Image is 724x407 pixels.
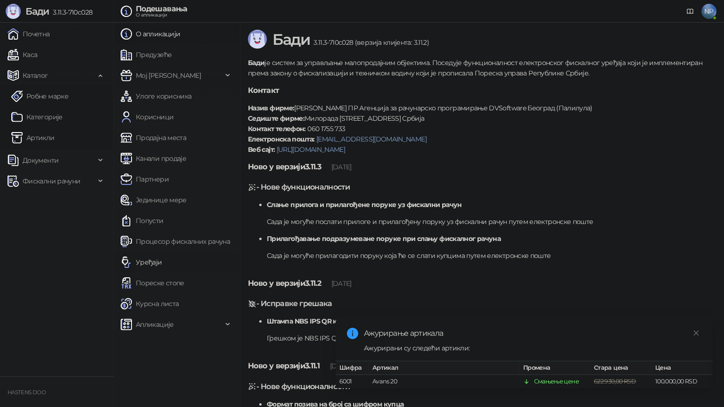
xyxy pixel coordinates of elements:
a: Продајна места [121,128,186,147]
th: Цена [651,361,713,375]
th: Шифра [336,361,369,375]
span: 3.11.3-710c028 [49,8,92,17]
a: Процесор фискалних рачуна [121,232,230,251]
strong: Седиште фирме: [248,114,304,123]
strong: Електронска пошта: [248,135,314,143]
h5: Ново у верзији 3.11.1 [248,360,716,372]
strong: Контакт телефон: [248,125,306,133]
span: Бади [272,30,310,49]
a: ArtikliАртикли [11,128,55,147]
td: 6001 [336,375,369,389]
a: Канали продаје [121,149,186,168]
th: Стара цена [590,361,651,375]
span: 622.930,00 RSD [594,378,636,385]
a: Јединице мере [121,191,187,209]
p: Сада је могуће прилагодити поруку која ће се слати купцима путем електронске поште [267,250,716,261]
span: info-circle [347,328,358,339]
a: Предузеће [121,45,172,64]
p: [PERSON_NAME] ПР Агенција за рачунарско програмирање DVSoftware Београд (Палилула) Милорада [STRE... [248,103,716,155]
span: Фискални рачуни [23,172,80,191]
span: [DATE] [331,279,352,288]
span: Каталог [23,66,48,85]
img: Logo [248,30,267,49]
small: HASTENS DOO [8,389,46,396]
img: Artikli [11,132,23,143]
a: Корисници [121,108,173,126]
div: Смањење цене [534,377,579,386]
h5: Контакт [248,85,716,96]
span: Апликације [136,315,174,334]
a: Партнери [121,170,169,189]
th: Артикал [369,361,519,375]
a: Close [691,328,701,338]
strong: Штампа NBS IPS QR кода само за пренос на рачун [267,317,432,325]
span: Мој [PERSON_NAME] [136,66,201,85]
strong: Бади [248,58,264,67]
span: 3.11.3-710c028 (верзија клијента: 3.11.2) [310,38,429,47]
p: је систем за управљање малопродајним објектима. Поседује функционалност електронског фискалног ур... [248,58,716,78]
span: NP [701,4,716,19]
a: Попусти [121,211,164,230]
h5: - Нове функционалности [248,381,716,392]
span: Бади [25,6,49,17]
strong: Прилагођавање подразумеване поруке при слању фискалног рачуна [267,234,501,243]
h5: Ново у верзији 3.11.2 [248,278,716,289]
a: Улоге корисника [121,87,191,106]
div: Ажурирање артикала [364,328,701,339]
td: 100.000,00 RSD [651,375,713,389]
p: Сада је могуће послати прилоге и прилагођену поруку уз фискални рачун путем електронске поште [267,216,716,227]
a: О апликацији [121,25,180,43]
span: Документи [23,151,58,170]
h5: - Исправке грешака [248,298,716,309]
a: Пореске стопе [121,274,184,292]
h5: Ново у верзији 3.11.3 [248,161,716,173]
a: [EMAIL_ADDRESS][DOMAIN_NAME] [316,135,427,143]
a: Почетна [8,25,50,43]
div: Подешавања [136,5,188,13]
a: Робне марке [11,87,68,106]
img: Logo [6,4,21,19]
a: Документација [683,4,698,19]
a: Каса [8,45,37,64]
th: Промена [519,361,590,375]
a: [URL][DOMAIN_NAME] [277,145,345,154]
span: close [693,330,699,336]
strong: Слање прилога и прилагођене поруке уз фискални рачун [267,200,462,209]
a: Курсна листа [121,294,179,313]
span: [DATE] [331,163,352,171]
a: Уређаји [121,253,162,272]
div: Ажурирани су следећи артикли: [364,343,701,353]
td: Avans 20 [369,375,519,389]
a: Категорије [11,108,63,126]
strong: Назив фирме: [248,104,294,112]
span: [DATE] [330,362,350,370]
h5: - Нове функционалности [248,182,716,193]
strong: Веб сајт: [248,145,275,154]
div: О апликацији [136,13,188,17]
p: Грешком је NBS IPS QR код био штампан и на рачунима чији начин плаћања није био пренос на рачун. [267,333,716,343]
